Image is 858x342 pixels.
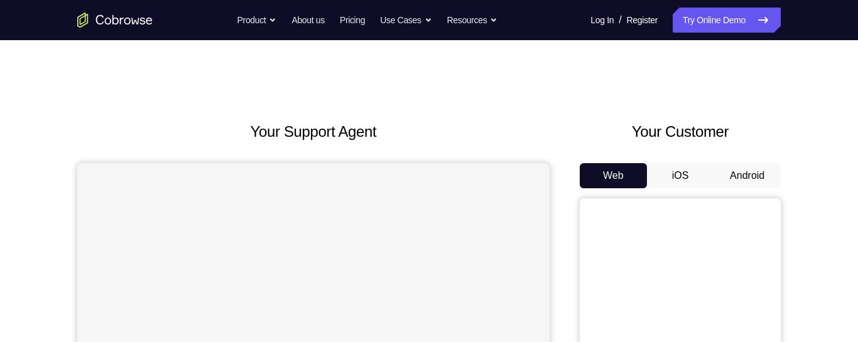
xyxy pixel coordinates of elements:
h2: Your Customer [580,120,781,143]
a: Log In [590,8,614,33]
a: Register [627,8,658,33]
button: Web [580,163,647,188]
span: / [619,13,621,28]
button: iOS [647,163,714,188]
button: Android [714,163,781,188]
button: Resources [447,8,498,33]
h2: Your Support Agent [77,120,550,143]
a: Pricing [340,8,365,33]
button: Use Cases [380,8,432,33]
a: About us [291,8,324,33]
a: Try Online Demo [673,8,781,33]
button: Product [237,8,277,33]
a: Go to the home page [77,13,153,28]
